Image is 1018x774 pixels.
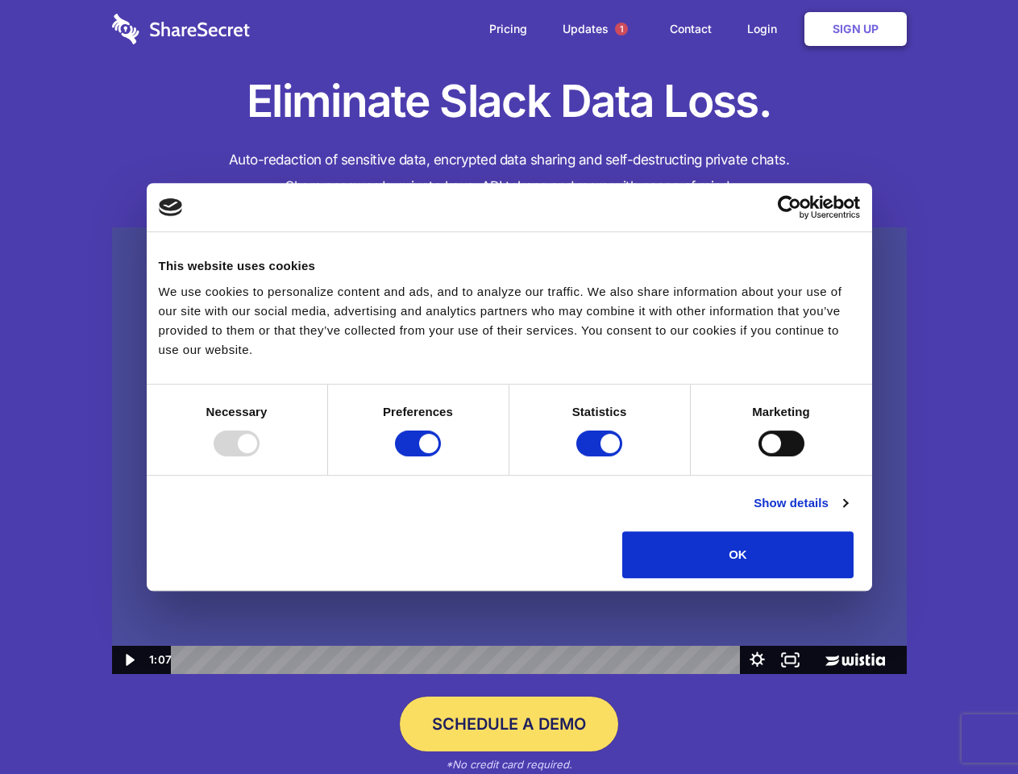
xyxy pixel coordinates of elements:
button: Show settings menu [741,646,774,674]
h1: Eliminate Slack Data Loss. [112,73,907,131]
div: We use cookies to personalize content and ads, and to analyze our traffic. We also share informat... [159,282,860,360]
div: Playbar [184,646,733,674]
a: Schedule a Demo [400,697,618,751]
img: Sharesecret [112,227,907,675]
a: Contact [654,4,728,54]
span: 1 [615,23,628,35]
a: Sign Up [804,12,907,46]
strong: Statistics [572,405,627,418]
button: Play Video [112,646,145,674]
img: logo [159,198,183,216]
h4: Auto-redaction of sensitive data, encrypted data sharing and self-destructing private chats. Shar... [112,147,907,200]
em: *No credit card required. [446,758,572,771]
a: Login [731,4,801,54]
img: logo-wordmark-white-trans-d4663122ce5f474addd5e946df7df03e33cb6a1c49d2221995e7729f52c070b2.svg [112,14,250,44]
a: Pricing [473,4,543,54]
strong: Marketing [752,405,810,418]
a: Wistia Logo -- Learn More [807,646,906,674]
strong: Necessary [206,405,268,418]
strong: Preferences [383,405,453,418]
a: Show details [754,493,847,513]
button: OK [622,531,854,578]
button: Fullscreen [774,646,807,674]
a: Usercentrics Cookiebot - opens in a new window [719,195,860,219]
div: This website uses cookies [159,256,860,276]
